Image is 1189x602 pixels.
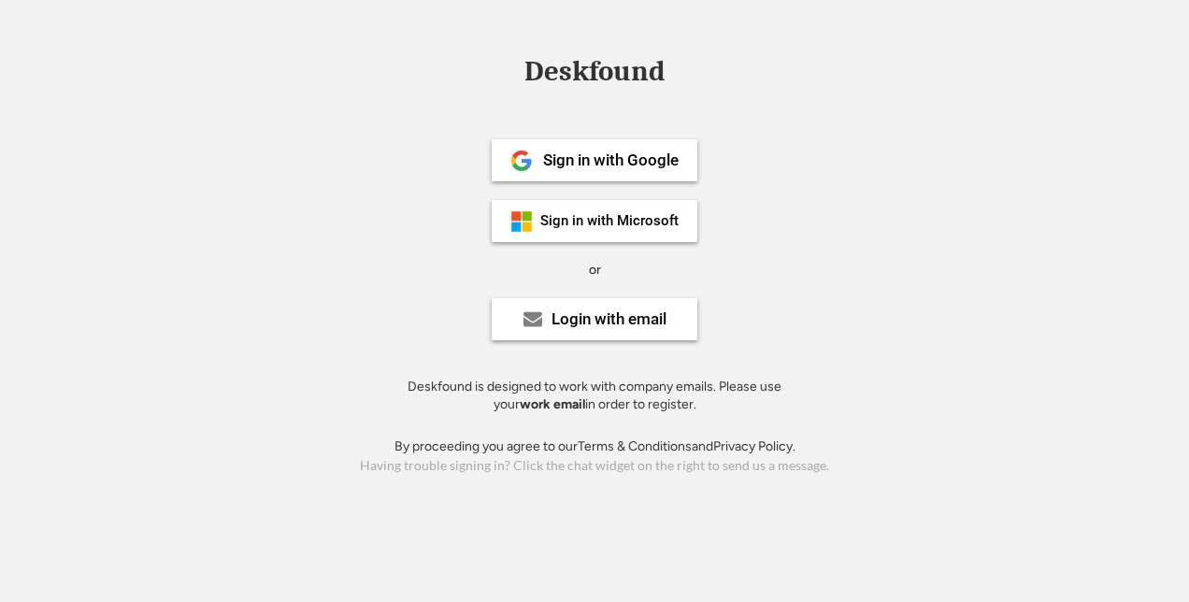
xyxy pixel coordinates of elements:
div: Deskfound is designed to work with company emails. Please use your in order to register. [384,378,805,414]
div: Deskfound [515,57,674,86]
img: ms-symbollockup_mssymbol_19.png [510,210,533,233]
strong: work email [520,396,585,412]
div: Login with email [552,311,666,327]
a: Terms & Conditions [578,438,692,454]
img: 1024px-Google__G__Logo.svg.png [510,150,533,172]
div: or [589,261,601,279]
a: Privacy Policy. [713,438,795,454]
div: Sign in with Microsoft [540,214,679,228]
div: By proceeding you agree to our and [394,437,795,456]
div: Sign in with Google [543,152,679,168]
